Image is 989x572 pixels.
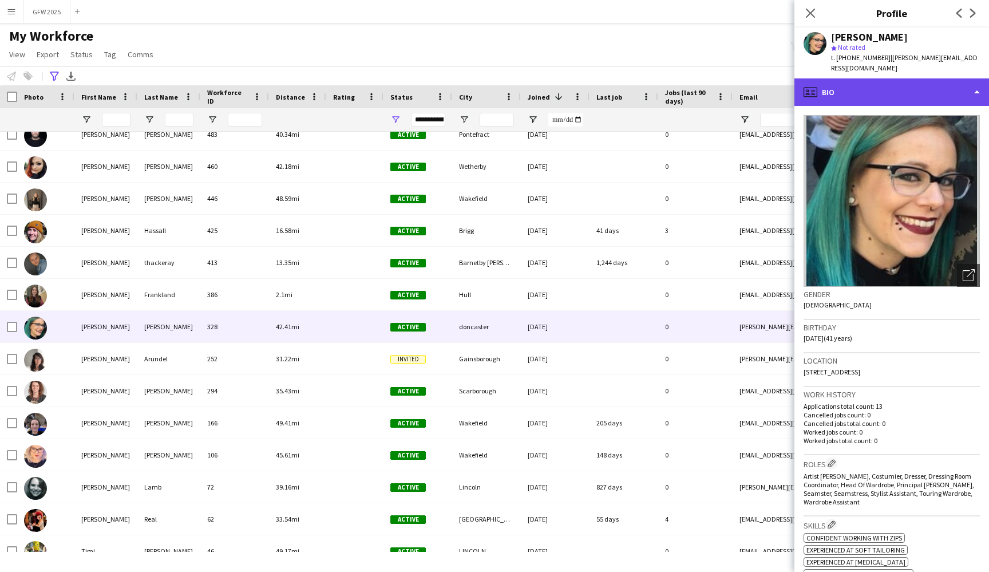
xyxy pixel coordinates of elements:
span: 33.54mi [276,515,299,523]
div: [PERSON_NAME] [137,375,200,407]
div: Scarborough [452,375,521,407]
div: [DATE] [521,215,590,246]
span: 49.17mi [276,547,299,555]
div: [PERSON_NAME] [74,311,137,342]
div: [DATE] [521,247,590,278]
div: Arundel [137,343,200,374]
img: Anastasia Crossley [24,156,47,179]
span: Email [739,93,758,101]
span: Active [390,131,426,139]
button: Open Filter Menu [144,115,155,125]
h3: Birthday [804,322,980,333]
div: [EMAIL_ADDRESS][DOMAIN_NAME] [733,119,962,150]
div: thackeray [137,247,200,278]
img: Timi Baer [24,541,47,564]
div: [PERSON_NAME] [831,32,908,42]
span: Tag [104,49,116,60]
div: [EMAIL_ADDRESS][DOMAIN_NAME] [733,375,962,407]
span: Artist [PERSON_NAME], Costumier, Dresser, Dressing Room Coordinator, Head Of Wardrobe, Principal ... [804,472,974,506]
div: Frankland [137,279,200,310]
span: First Name [81,93,116,101]
div: [EMAIL_ADDRESS][DOMAIN_NAME] [733,183,962,214]
div: [PERSON_NAME] [74,279,137,310]
h3: Location [804,356,980,366]
h3: Skills [804,519,980,531]
div: 205 days [590,407,658,439]
a: Status [66,47,97,62]
div: 0 [658,119,733,150]
img: Emma Hassall [24,220,47,243]
span: 2.1mi [276,290,292,299]
span: 31.22mi [276,354,299,363]
span: 48.59mi [276,194,299,203]
button: Open Filter Menu [81,115,92,125]
span: Status [390,93,413,101]
span: 35.43mi [276,386,299,395]
div: [DATE] [521,375,590,407]
p: Worked jobs count: 0 [804,428,980,436]
div: [DATE] [521,119,590,150]
span: My Workforce [9,27,93,45]
div: [EMAIL_ADDRESS][DOMAIN_NAME] [733,407,962,439]
div: [PERSON_NAME] [74,119,137,150]
img: Donna Arundel [24,349,47,372]
img: Sarah Lamb [24,477,47,500]
span: 42.41mi [276,322,299,331]
div: LINCOLN [452,535,521,567]
span: 39.16mi [276,483,299,491]
span: Jobs (last 90 days) [665,88,712,105]
a: Tag [100,47,121,62]
div: 483 [200,119,269,150]
div: [PERSON_NAME] [137,183,200,214]
div: Pontefract [452,119,521,150]
span: Active [390,163,426,171]
span: Active [390,419,426,428]
img: perry thackeray [24,253,47,275]
div: [PERSON_NAME] [74,343,137,374]
div: [PERSON_NAME] [137,439,200,471]
div: [PERSON_NAME] [137,119,200,150]
div: 0 [658,407,733,439]
div: 148 days [590,439,658,471]
button: Open Filter Menu [207,115,217,125]
h3: Work history [804,389,980,400]
div: Wakefield [452,183,521,214]
div: [PERSON_NAME][EMAIL_ADDRESS][DOMAIN_NAME] [733,471,962,503]
span: Active [390,259,426,267]
div: [PERSON_NAME] [74,407,137,439]
span: Rating [333,93,355,101]
span: Status [70,49,93,60]
div: Open photos pop-in [957,264,980,287]
div: [PERSON_NAME] [137,407,200,439]
div: Real [137,503,200,535]
div: 0 [658,279,733,310]
div: 386 [200,279,269,310]
span: Export [37,49,59,60]
div: 72 [200,471,269,503]
p: Applications total count: 13 [804,402,980,411]
div: Wetherby [452,151,521,182]
div: 0 [658,375,733,407]
span: Active [390,387,426,396]
div: 0 [658,343,733,374]
span: Last Name [144,93,178,101]
div: 0 [658,183,733,214]
span: 45.61mi [276,451,299,459]
div: 55 days [590,503,658,535]
div: 0 [658,247,733,278]
h3: Roles [804,457,980,470]
div: Gainsborough [452,343,521,374]
input: Email Filter Input [760,113,955,127]
div: [PERSON_NAME] [74,215,137,246]
input: Workforce ID Filter Input [228,113,262,127]
span: 13.35mi [276,258,299,267]
img: Peter Bonnen-Brailsford [24,124,47,147]
div: [DATE] [521,279,590,310]
div: 0 [658,471,733,503]
div: [PERSON_NAME] [74,247,137,278]
div: doncaster [452,311,521,342]
div: 0 [658,311,733,342]
div: Hassall [137,215,200,246]
span: Joined [528,93,550,101]
div: Hull [452,279,521,310]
